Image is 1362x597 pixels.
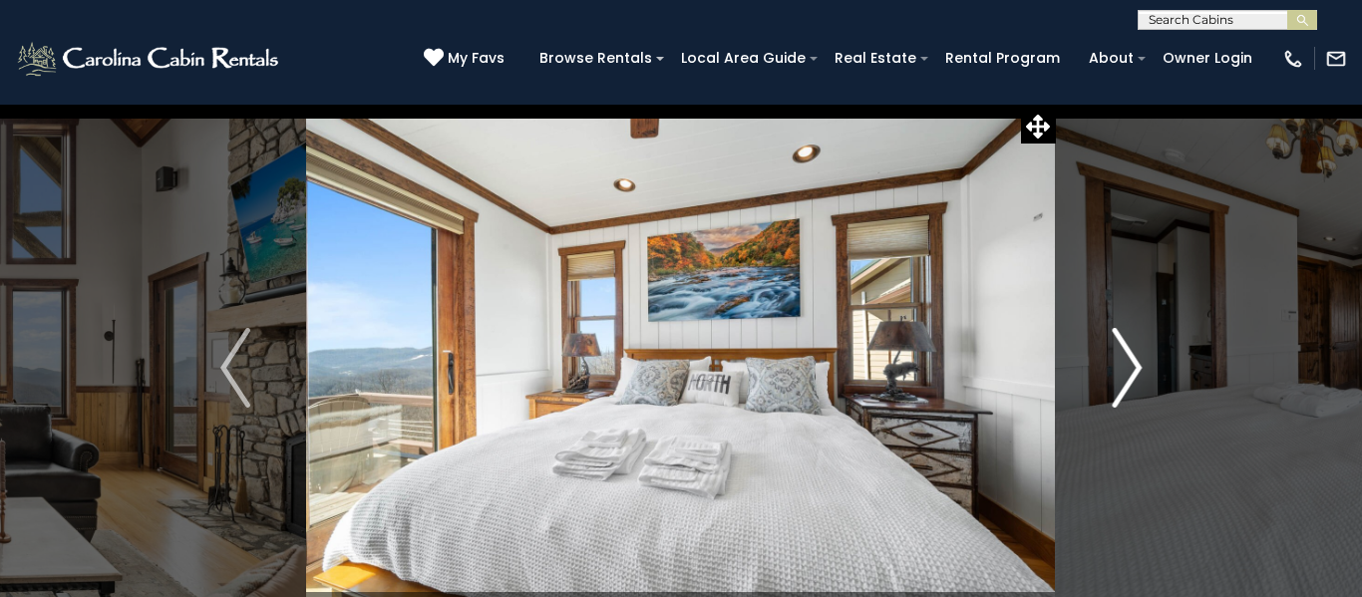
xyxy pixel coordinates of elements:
a: Real Estate [825,43,926,74]
a: About [1079,43,1144,74]
img: arrow [220,328,250,408]
a: Browse Rentals [529,43,662,74]
img: White-1-2.png [15,39,284,79]
a: My Favs [424,48,510,70]
span: My Favs [448,48,505,69]
a: Local Area Guide [671,43,816,74]
img: arrow [1112,328,1142,408]
a: Rental Program [935,43,1070,74]
a: Owner Login [1153,43,1262,74]
img: phone-regular-white.png [1282,48,1304,70]
img: mail-regular-white.png [1325,48,1347,70]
